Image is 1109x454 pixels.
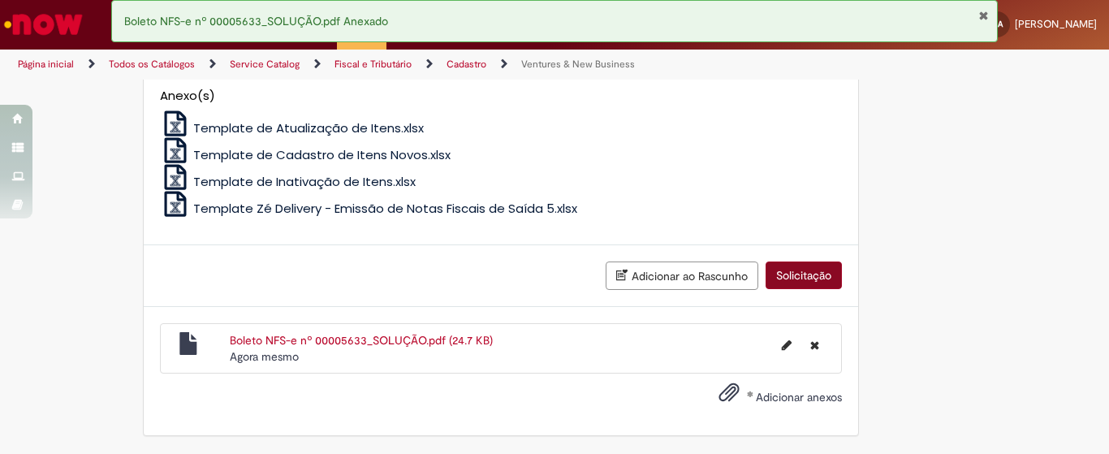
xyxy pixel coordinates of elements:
[193,173,416,190] span: Template de Inativação de Itens.xlsx
[800,332,829,358] button: Excluir Boleto NFS-e nº 00005633_SOLUÇÃO.pdf
[12,50,727,80] ul: Trilhas de página
[521,58,635,71] a: Ventures & New Business
[334,58,412,71] a: Fiscal e Tributário
[160,200,578,217] a: Template Zé Delivery - Emissão de Notas Fiscais de Saída 5.xlsx
[772,332,801,358] button: Editar nome de arquivo Boleto NFS-e nº 00005633_SOLUÇÃO.pdf
[230,349,299,364] time: 29/09/2025 15:41:59
[160,173,416,190] a: Template de Inativação de Itens.xlsx
[193,119,424,136] span: Template de Atualização de Itens.xlsx
[606,262,758,290] button: Adicionar ao Rascunho
[193,200,577,217] span: Template Zé Delivery - Emissão de Notas Fiscais de Saída 5.xlsx
[2,8,85,41] img: ServiceNow
[18,58,74,71] a: Página inicial
[714,378,744,415] button: Adicionar anexos
[230,349,299,364] span: Agora mesmo
[193,146,451,163] span: Template de Cadastro de Itens Novos.xlsx
[124,14,388,28] span: Boleto NFS-e nº 00005633_SOLUÇÃO.pdf Anexado
[109,58,195,71] a: Todos os Catálogos
[992,19,1003,29] span: GA
[766,262,842,289] button: Solicitação
[447,58,486,71] a: Cadastro
[160,146,451,163] a: Template de Cadastro de Itens Novos.xlsx
[160,119,425,136] a: Template de Atualização de Itens.xlsx
[230,333,493,348] a: Boleto NFS-e nº 00005633_SOLUÇÃO.pdf (24.7 KB)
[756,390,842,404] span: Adicionar anexos
[160,89,842,103] h5: Anexo(s)
[978,9,989,22] button: Fechar Notificação
[230,58,300,71] a: Service Catalog
[1015,17,1097,31] span: [PERSON_NAME]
